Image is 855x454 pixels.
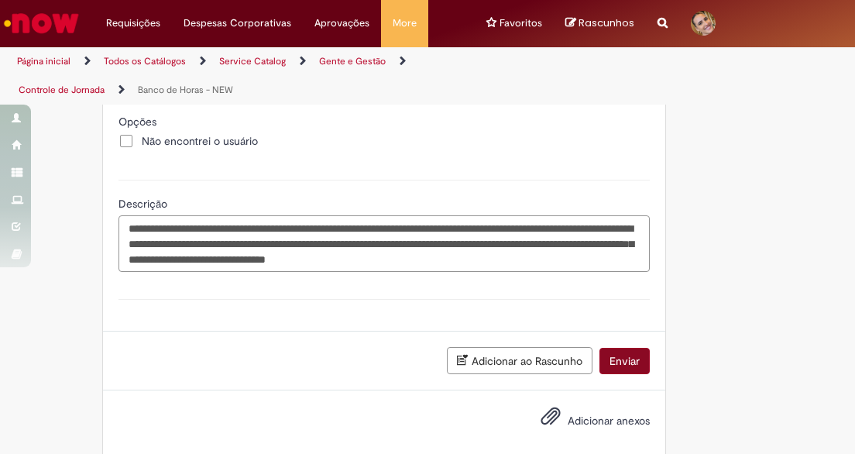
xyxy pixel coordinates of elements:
[500,15,542,31] span: Favoritos
[599,348,650,374] button: Enviar
[118,215,651,272] textarea: Descrição
[579,15,634,30] span: Rascunhos
[393,15,417,31] span: More
[184,15,291,31] span: Despesas Corporativas
[106,15,160,31] span: Requisições
[118,115,160,129] span: Opções
[565,15,634,30] a: No momento, sua lista de rascunhos tem 0 Itens
[314,15,369,31] span: Aprovações
[537,402,565,438] button: Adicionar anexos
[12,47,487,105] ul: Trilhas de página
[104,55,186,67] a: Todos os Catálogos
[17,55,70,67] a: Página inicial
[138,84,233,96] a: Banco de Horas - NEW
[568,414,650,428] span: Adicionar anexos
[319,55,386,67] a: Gente e Gestão
[118,197,170,211] span: Descrição
[447,347,592,374] button: Adicionar ao Rascunho
[142,133,258,149] span: Não encontrei o usuário
[219,55,286,67] a: Service Catalog
[2,8,81,39] img: ServiceNow
[19,84,105,96] a: Controle de Jornada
